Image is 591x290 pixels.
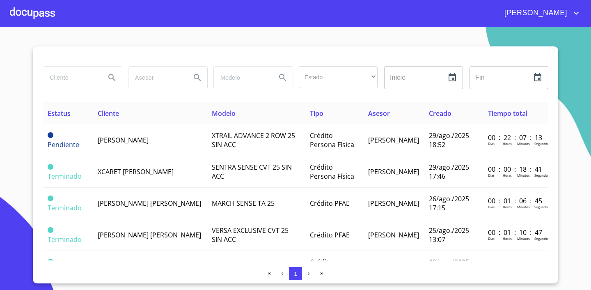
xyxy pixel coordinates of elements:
[310,109,323,118] span: Tipo
[517,173,530,177] p: Minutos
[517,205,530,209] p: Minutos
[429,226,469,244] span: 25/ago./2025 13:07
[429,194,469,212] span: 26/ago./2025 17:15
[368,136,419,145] span: [PERSON_NAME]
[534,173,550,177] p: Segundos
[48,172,82,181] span: Terminado
[48,140,79,149] span: Pendiente
[212,131,295,149] span: XTRAIL ADVANCE 2 ROW 25 SIN ACC
[503,236,512,241] p: Horas
[128,67,184,89] input: search
[48,109,71,118] span: Estatus
[214,67,270,89] input: search
[429,109,451,118] span: Creado
[310,258,354,276] span: Crédito Persona Física
[488,165,543,174] p: 00 : 00 : 18 : 41
[43,67,99,89] input: search
[98,230,201,239] span: [PERSON_NAME] [PERSON_NAME]
[310,131,354,149] span: Crédito Persona Física
[517,141,530,146] p: Minutos
[429,163,469,181] span: 29/ago./2025 17:46
[289,267,302,280] button: 1
[48,164,53,170] span: Terminado
[429,258,469,276] span: 09/ago./2025 14:19
[368,199,419,208] span: [PERSON_NAME]
[429,131,469,149] span: 29/ago./2025 18:52
[48,132,53,138] span: Pendiente
[498,7,581,20] button: account of current user
[212,163,292,181] span: SENTRA SENSE CVT 25 SIN ACC
[488,236,495,241] p: Dias
[310,230,350,239] span: Crédito PFAE
[212,109,236,118] span: Modelo
[98,136,149,145] span: [PERSON_NAME]
[48,227,53,233] span: Terminado
[488,109,527,118] span: Tiempo total
[488,141,495,146] p: Dias
[188,68,207,87] button: Search
[503,141,512,146] p: Horas
[294,271,297,277] span: 1
[488,228,543,237] p: 00 : 01 : 10 : 47
[503,173,512,177] p: Horas
[534,236,550,241] p: Segundos
[102,68,122,87] button: Search
[488,173,495,177] p: Dias
[310,199,350,208] span: Crédito PFAE
[98,167,174,176] span: XCARET [PERSON_NAME]
[48,203,82,212] span: Terminado
[534,205,550,209] p: Segundos
[488,260,543,269] p: 01 : 21 : 42 : 45
[368,109,390,118] span: Asesor
[488,205,495,209] p: Dias
[498,7,571,20] span: [PERSON_NAME]
[488,196,543,205] p: 00 : 01 : 06 : 45
[48,259,53,265] span: Terminado
[517,236,530,241] p: Minutos
[212,199,275,208] span: MARCH SENSE TA 25
[273,68,293,87] button: Search
[48,235,82,244] span: Terminado
[299,66,378,88] div: ​
[98,109,119,118] span: Cliente
[534,141,550,146] p: Segundos
[98,199,201,208] span: [PERSON_NAME] [PERSON_NAME]
[48,196,53,201] span: Terminado
[368,230,419,239] span: [PERSON_NAME]
[310,163,354,181] span: Crédito Persona Física
[212,226,289,244] span: VERSA EXCLUSIVE CVT 25 SIN ACC
[488,133,543,142] p: 00 : 22 : 07 : 13
[368,167,419,176] span: [PERSON_NAME]
[503,205,512,209] p: Horas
